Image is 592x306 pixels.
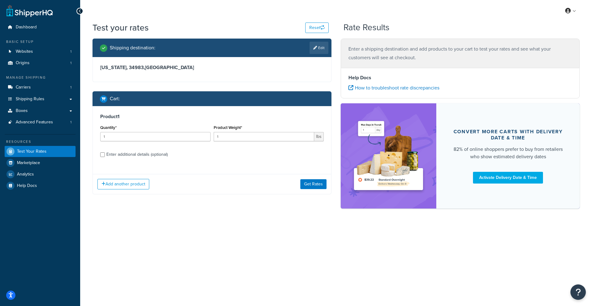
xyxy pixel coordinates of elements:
[5,39,76,44] div: Basic Setup
[16,85,31,90] span: Carriers
[16,97,44,102] span: Shipping Rules
[214,132,314,141] input: 0.00
[100,114,324,120] h3: Product 1
[305,23,329,33] button: Reset
[97,179,149,189] button: Add another product
[100,64,324,71] h3: [US_STATE], 34983 , [GEOGRAPHIC_DATA]
[16,120,53,125] span: Advanced Features
[5,46,76,57] li: Websites
[70,120,72,125] span: 1
[350,113,427,199] img: feature-image-ddt-36eae7f7280da8017bfb280eaccd9c446f90b1fe08728e4019434db127062ab4.png
[214,125,242,130] label: Product Weight*
[70,85,72,90] span: 1
[92,22,149,34] h1: Test your rates
[451,129,565,141] div: Convert more carts with delivery date & time
[348,74,572,81] h4: Help Docs
[5,46,76,57] a: Websites1
[100,132,211,141] input: 0
[70,60,72,66] span: 1
[310,42,328,54] a: Edit
[5,169,76,180] a: Analytics
[5,75,76,80] div: Manage Shipping
[5,57,76,69] a: Origins1
[5,146,76,157] a: Test Your Rates
[17,149,47,154] span: Test Your Rates
[314,132,324,141] span: lbs
[106,150,168,159] div: Enter additional details (optional)
[16,49,33,54] span: Websites
[5,82,76,93] li: Carriers
[343,23,389,32] h2: Rate Results
[348,45,572,62] p: Enter a shipping destination and add products to your cart to test your rates and see what your c...
[473,172,543,184] a: Activate Delivery Date & Time
[5,93,76,105] a: Shipping Rules
[5,22,76,33] a: Dashboard
[5,180,76,191] a: Help Docs
[16,60,30,66] span: Origins
[100,125,117,130] label: Quantity*
[110,45,155,51] h2: Shipping destination :
[570,284,586,300] button: Open Resource Center
[17,172,34,177] span: Analytics
[300,179,327,189] button: Get Rates
[5,117,76,128] li: Advanced Features
[5,105,76,117] a: Boxes
[5,117,76,128] a: Advanced Features1
[5,139,76,144] div: Resources
[100,152,105,157] input: Enter additional details (optional)
[5,157,76,168] a: Marketplace
[110,96,120,101] h2: Cart :
[17,160,40,166] span: Marketplace
[16,108,28,114] span: Boxes
[451,146,565,160] div: 82% of online shoppers prefer to buy from retailers who show estimated delivery dates
[348,84,439,91] a: How to troubleshoot rate discrepancies
[5,82,76,93] a: Carriers1
[17,183,37,188] span: Help Docs
[16,25,37,30] span: Dashboard
[5,57,76,69] li: Origins
[70,49,72,54] span: 1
